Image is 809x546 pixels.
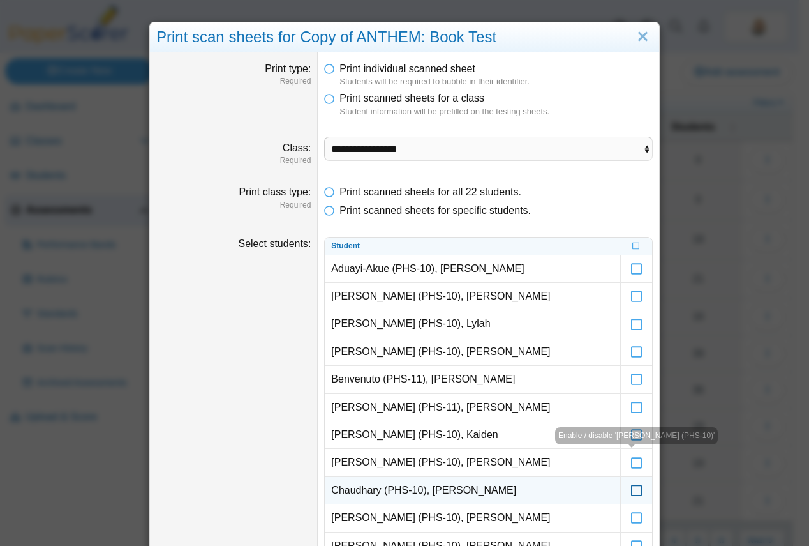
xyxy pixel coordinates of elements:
dfn: Required [156,76,311,87]
label: Print class type [239,186,311,197]
label: Select students [238,238,311,249]
span: Print scanned sheets for a class [339,93,484,103]
span: Print individual scanned sheet [339,63,475,74]
td: [PERSON_NAME] (PHS-11), [PERSON_NAME] [325,394,620,421]
div: Enable / disable '[PERSON_NAME] (PHS-10)' [555,427,718,444]
td: [PERSON_NAME] (PHS-10), [PERSON_NAME] [325,449,620,476]
td: Aduayi-Akue (PHS-10), [PERSON_NAME] [325,255,620,283]
dfn: Required [156,155,311,166]
td: [PERSON_NAME] (PHS-10), [PERSON_NAME] [325,504,620,532]
span: Print scanned sheets for specific students. [339,205,531,216]
a: Close [633,26,653,48]
td: [PERSON_NAME] (PHS-10), Lylah [325,310,620,338]
dfn: Student information will be prefilled on the testing sheets. [339,106,653,118]
th: Student [325,238,620,255]
td: Benvenuto (PHS-11), [PERSON_NAME] [325,366,620,393]
div: Print scan sheets for Copy of ANTHEM: Book Test [150,22,659,52]
td: [PERSON_NAME] (PHS-10), [PERSON_NAME] [325,283,620,310]
span: Print scanned sheets for all 22 students. [339,186,521,197]
dfn: Required [156,200,311,211]
td: [PERSON_NAME] (PHS-10), Kaiden [325,421,620,449]
label: Class [283,142,311,153]
td: Chaudhary (PHS-10), [PERSON_NAME] [325,477,620,504]
dfn: Students will be required to bubble in their identifier. [339,76,653,87]
td: [PERSON_NAME] (PHS-10), [PERSON_NAME] [325,338,620,366]
label: Print type [265,63,311,74]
